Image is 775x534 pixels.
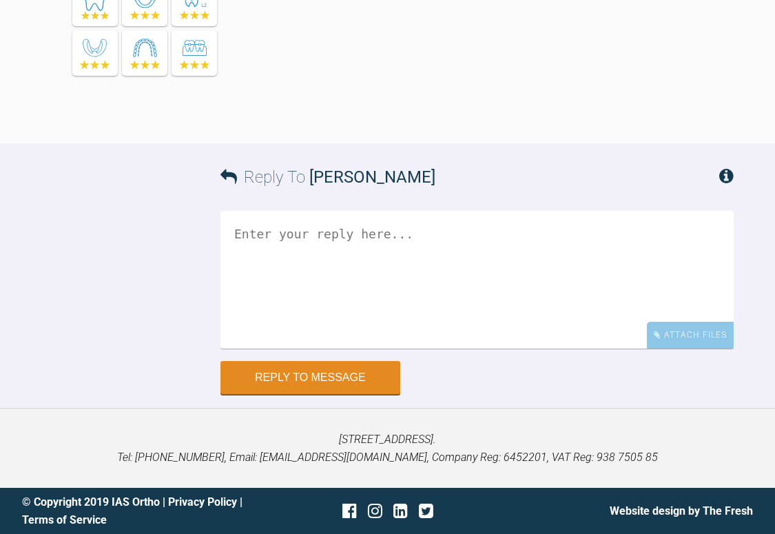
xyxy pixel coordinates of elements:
[309,167,435,187] span: [PERSON_NAME]
[220,361,400,394] button: Reply to Message
[22,493,266,528] div: © Copyright 2019 IAS Ortho | |
[22,513,107,526] a: Terms of Service
[168,495,237,509] a: Privacy Policy
[22,431,753,466] p: [STREET_ADDRESS]. Tel: [PHONE_NUMBER], Email: [EMAIL_ADDRESS][DOMAIN_NAME], Company Reg: 6452201,...
[647,322,734,349] div: Attach Files
[220,164,435,190] h3: Reply To
[610,504,753,517] a: Website design by The Fresh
